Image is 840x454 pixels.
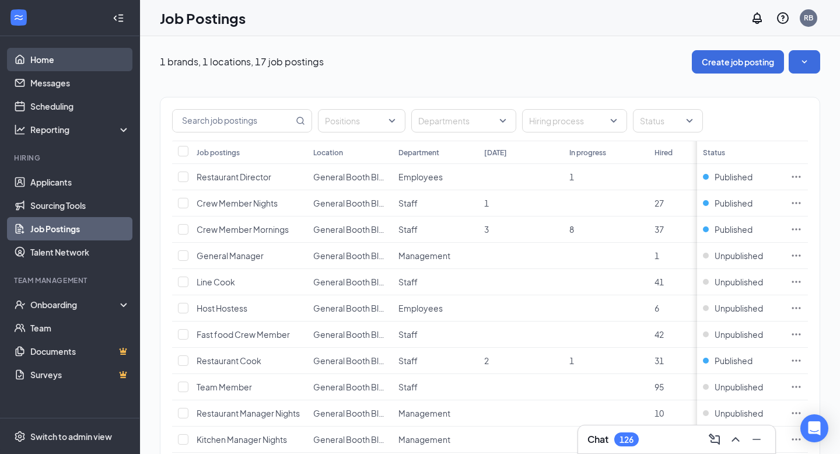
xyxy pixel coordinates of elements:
[13,12,24,23] svg: WorkstreamLogo
[30,363,130,386] a: SurveysCrown
[197,198,278,208] span: Crew Member Nights
[705,430,724,449] button: ComposeMessage
[313,355,390,366] span: General Booth Blvd.
[313,277,390,287] span: General Booth Blvd.
[393,427,478,453] td: Management
[398,329,418,340] span: Staff
[708,432,722,446] svg: ComposeMessage
[313,250,390,261] span: General Booth Blvd.
[715,302,763,314] span: Unpublished
[715,250,763,261] span: Unpublished
[715,355,752,366] span: Published
[790,434,802,445] svg: Ellipses
[197,355,261,366] span: Restaurant Cook
[563,141,649,164] th: In progress
[697,141,785,164] th: Status
[30,217,130,240] a: Job Postings
[30,124,131,135] div: Reporting
[398,355,418,366] span: Staff
[790,302,802,314] svg: Ellipses
[484,198,489,208] span: 1
[393,374,478,400] td: Staff
[790,250,802,261] svg: Ellipses
[307,322,393,348] td: General Booth Blvd.
[30,431,112,442] div: Switch to admin view
[790,381,802,393] svg: Ellipses
[654,382,664,392] span: 95
[393,216,478,243] td: Staff
[30,170,130,194] a: Applicants
[393,348,478,374] td: Staff
[393,322,478,348] td: Staff
[393,243,478,269] td: Management
[398,303,443,313] span: Employees
[14,153,128,163] div: Hiring
[30,95,130,118] a: Scheduling
[393,400,478,427] td: Management
[313,198,390,208] span: General Booth Blvd.
[160,55,324,68] p: 1 brands, 1 locations, 17 job postings
[398,434,450,445] span: Management
[654,408,664,418] span: 10
[307,243,393,269] td: General Booth Blvd.
[197,172,271,182] span: Restaurant Director
[160,8,246,28] h1: Job Postings
[649,141,734,164] th: Hired
[715,223,752,235] span: Published
[14,431,26,442] svg: Settings
[790,223,802,235] svg: Ellipses
[197,434,287,445] span: Kitchen Manager Nights
[30,316,130,340] a: Team
[398,382,418,392] span: Staff
[726,430,745,449] button: ChevronUp
[587,433,608,446] h3: Chat
[313,148,343,158] div: Location
[569,224,574,235] span: 8
[173,110,293,132] input: Search job postings
[776,11,790,25] svg: QuestionInfo
[197,224,289,235] span: Crew Member Mornings
[398,224,418,235] span: Staff
[307,190,393,216] td: General Booth Blvd.
[307,295,393,322] td: General Booth Blvd.
[715,276,763,288] span: Unpublished
[30,194,130,217] a: Sourcing Tools
[478,141,563,164] th: [DATE]
[800,414,828,442] div: Open Intercom Messenger
[14,299,26,310] svg: UserCheck
[790,276,802,288] svg: Ellipses
[30,48,130,71] a: Home
[30,299,120,310] div: Onboarding
[307,427,393,453] td: General Booth Blvd.
[197,382,252,392] span: Team Member
[654,329,664,340] span: 42
[398,408,450,418] span: Management
[307,374,393,400] td: General Booth Blvd.
[14,275,128,285] div: Team Management
[307,400,393,427] td: General Booth Blvd.
[313,434,390,445] span: General Booth Blvd.
[30,240,130,264] a: Talent Network
[197,250,264,261] span: General Manager
[715,171,752,183] span: Published
[393,295,478,322] td: Employees
[307,269,393,295] td: General Booth Blvd.
[398,172,443,182] span: Employees
[197,277,235,287] span: Line Cook
[654,355,664,366] span: 31
[804,13,813,23] div: RB
[313,329,390,340] span: General Booth Blvd.
[790,407,802,419] svg: Ellipses
[654,277,664,287] span: 41
[729,432,743,446] svg: ChevronUp
[30,71,130,95] a: Messages
[715,197,752,209] span: Published
[799,56,810,68] svg: SmallChevronDown
[307,348,393,374] td: General Booth Blvd.
[398,148,439,158] div: Department
[197,148,240,158] div: Job postings
[398,250,450,261] span: Management
[313,172,390,182] span: General Booth Blvd.
[750,11,764,25] svg: Notifications
[790,329,802,340] svg: Ellipses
